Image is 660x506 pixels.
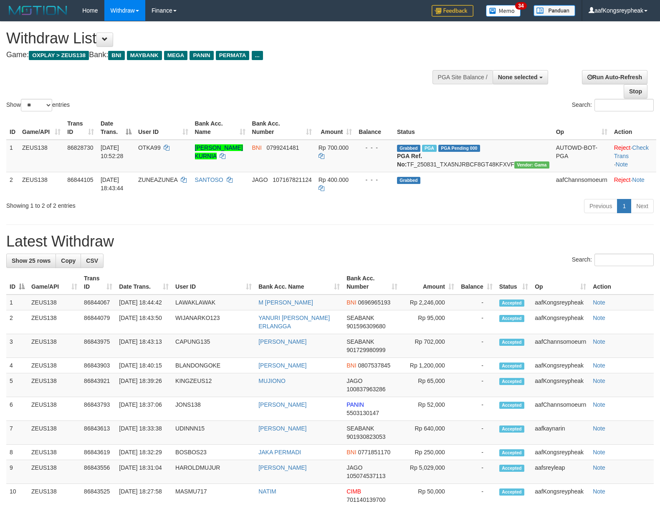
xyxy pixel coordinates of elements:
[572,254,654,266] label: Search:
[346,347,385,353] span: Copy 901729980999 to clipboard
[6,198,269,210] div: Showing 1 to 2 of 2 entries
[172,397,255,421] td: JONS138
[172,421,255,445] td: UDINNN15
[593,362,605,369] a: Note
[81,334,116,358] td: 86843975
[172,271,255,295] th: User ID: activate to sort column ascending
[432,5,473,17] img: Feedback.jpg
[499,488,524,496] span: Accepted
[19,116,64,140] th: Game/API: activate to sort column ascending
[29,51,89,60] span: OXPLAY > ZEUS138
[6,51,432,59] h4: Game: Bank:
[6,397,28,421] td: 6
[346,473,385,479] span: Copy 105074537113 to clipboard
[19,140,64,172] td: ZEUS138
[346,378,362,384] span: JAGO
[594,254,654,266] input: Search:
[258,299,313,306] a: M [PERSON_NAME]
[116,334,172,358] td: [DATE] 18:43:13
[258,362,306,369] a: [PERSON_NAME]
[531,397,589,421] td: aafChannsomoeurn
[81,445,116,460] td: 86843619
[458,397,496,421] td: -
[458,310,496,334] td: -
[101,176,124,191] span: [DATE] 18:43:44
[56,254,81,268] a: Copy
[172,358,255,373] td: BLANDONGOKE
[499,339,524,346] span: Accepted
[458,445,496,460] td: -
[401,310,457,334] td: Rp 95,000
[631,199,654,213] a: Next
[6,358,28,373] td: 4
[6,460,28,484] td: 9
[319,144,349,151] span: Rp 700.000
[593,338,605,345] a: Note
[116,460,172,484] td: [DATE] 18:31:04
[346,386,385,393] span: Copy 100837963286 to clipboard
[582,70,647,84] a: Run Auto-Refresh
[358,299,390,306] span: Copy 0696965193 to clipboard
[499,300,524,307] span: Accepted
[258,425,306,432] a: [PERSON_NAME]
[397,145,420,152] span: Grabbed
[422,145,437,152] span: Marked by aafsreyleap
[611,116,656,140] th: Action
[346,425,374,432] span: SEABANK
[614,144,631,151] a: Reject
[28,271,81,295] th: Game/API: activate to sort column ascending
[614,176,631,183] a: Reject
[315,116,356,140] th: Amount: activate to sort column ascending
[81,373,116,397] td: 86843921
[116,421,172,445] td: [DATE] 18:33:38
[553,116,611,140] th: Op: activate to sort column ascending
[496,271,531,295] th: Status: activate to sort column ascending
[499,315,524,322] span: Accepted
[458,295,496,310] td: -
[401,334,457,358] td: Rp 702,000
[401,271,457,295] th: Amount: activate to sort column ascending
[401,295,457,310] td: Rp 2,246,000
[127,51,162,60] span: MAYBANK
[394,140,553,172] td: TF_250831_TXA5NJRBCF8GT48KFXVF
[359,176,390,184] div: - - -
[273,176,311,183] span: Copy 107167821124 to clipboard
[394,116,553,140] th: Status
[6,233,654,250] h1: Latest Withdraw
[553,140,611,172] td: AUTOWD-BOT-PGA
[81,271,116,295] th: Trans ID: activate to sort column ascending
[258,378,286,384] a: MUJIONO
[499,402,524,409] span: Accepted
[28,421,81,445] td: ZEUS138
[67,144,93,151] span: 86828730
[252,176,268,183] span: JAGO
[401,445,457,460] td: Rp 250,000
[172,445,255,460] td: BOSBOS23
[64,116,97,140] th: Trans ID: activate to sort column ascending
[101,144,124,159] span: [DATE] 10:52:28
[12,257,51,264] span: Show 25 rows
[81,295,116,310] td: 86844067
[6,254,56,268] a: Show 25 rows
[6,421,28,445] td: 7
[258,464,306,471] a: [PERSON_NAME]
[81,358,116,373] td: 86843903
[531,445,589,460] td: aafKongsreypheak
[401,421,457,445] td: Rp 640,000
[346,433,385,440] span: Copy 901930823053 to clipboard
[593,449,605,456] a: Note
[252,144,262,151] span: BNI
[81,421,116,445] td: 86843613
[401,373,457,397] td: Rp 65,000
[531,271,589,295] th: Op: activate to sort column ascending
[138,176,177,183] span: ZUNEAZUNEA
[116,445,172,460] td: [DATE] 18:32:29
[258,488,276,495] a: NATIM
[61,257,76,264] span: Copy
[172,334,255,358] td: CAPUNG135
[255,271,343,295] th: Bank Acc. Name: activate to sort column ascending
[258,449,301,456] a: JAKA PERMADI
[6,140,19,172] td: 1
[593,488,605,495] a: Note
[617,199,631,213] a: 1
